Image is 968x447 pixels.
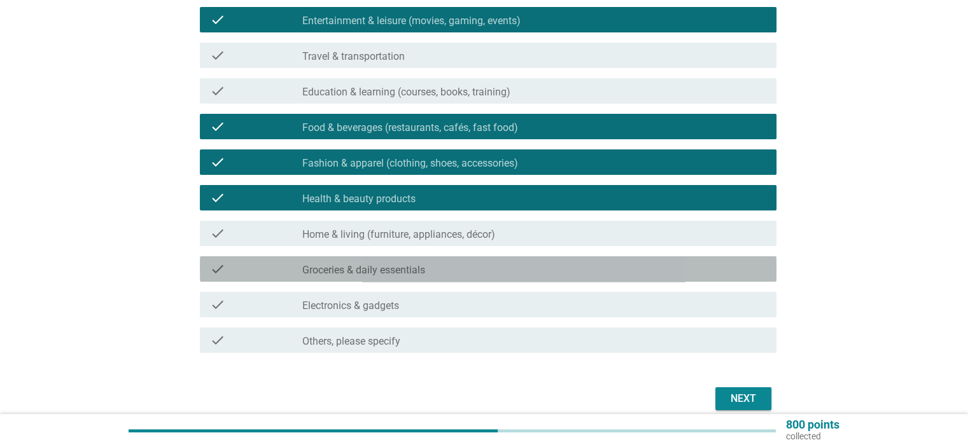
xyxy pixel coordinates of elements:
[715,387,771,410] button: Next
[302,157,518,170] label: Fashion & apparel (clothing, shoes, accessories)
[302,121,518,134] label: Food & beverages (restaurants, cafés, fast food)
[210,226,225,241] i: check
[210,48,225,63] i: check
[210,119,225,134] i: check
[302,86,510,99] label: Education & learning (courses, books, training)
[210,261,225,277] i: check
[786,430,839,442] p: collected
[786,419,839,430] p: 800 points
[210,155,225,170] i: check
[302,193,416,205] label: Health & beauty products
[210,12,225,27] i: check
[302,264,425,277] label: Groceries & daily essentials
[726,391,761,406] div: Next
[302,335,400,348] label: Others, please specify
[210,297,225,312] i: check
[210,83,225,99] i: check
[302,15,521,27] label: Entertainment & leisure (movies, gaming, events)
[210,190,225,205] i: check
[302,50,405,63] label: Travel & transportation
[302,228,495,241] label: Home & living (furniture, appliances, décor)
[302,299,399,312] label: Electronics & gadgets
[210,333,225,348] i: check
